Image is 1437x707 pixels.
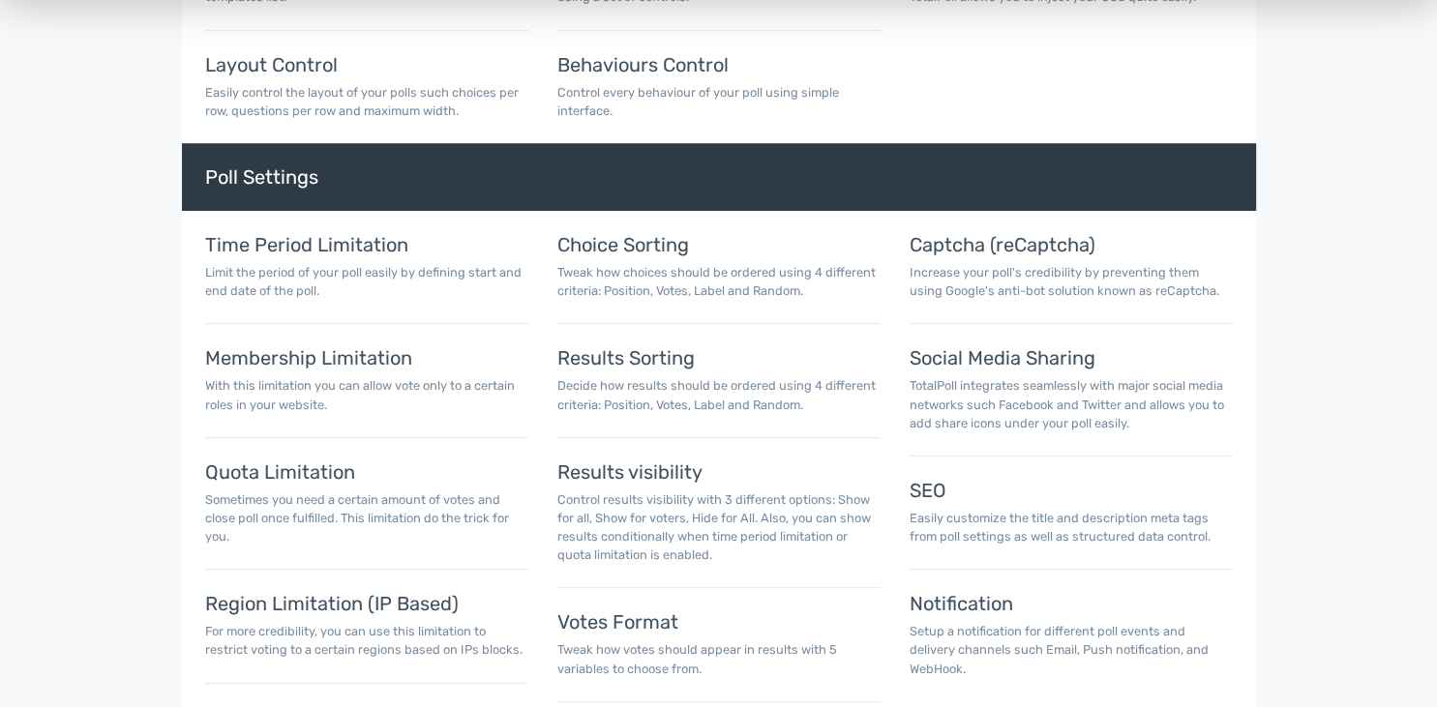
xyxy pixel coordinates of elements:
p: Control results visibility with 3 different options: Show for all, Show for voters, Hide for All.... [557,490,881,565]
h5: Notification [910,593,1233,614]
h5: Captcha (reCaptcha) [910,234,1233,255]
p: TotalPoll integrates seamlessly with major social media networks such Facebook and Twitter and al... [910,376,1233,432]
p: For more credibility, you can use this limitation to restrict voting to a certain regions based o... [205,622,528,659]
p: Sometimes you need a certain amount of votes and close poll once fulfilled. This limitation do th... [205,490,528,546]
h5: Region Limitation (IP Based) [205,593,528,614]
h5: Results visibility [557,461,881,483]
h5: Choice Sorting [557,234,881,255]
h5: Social Media Sharing [910,347,1233,368]
p: Decide how results should be ordered using 4 different criteria: Position, Votes, Label and Random. [557,376,881,413]
h5: Behaviours Control [557,54,881,75]
h5: Layout Control [205,54,528,75]
h5: Time Period Limitation [205,234,528,255]
h5: SEO [910,480,1233,501]
p: Easily customize the title and description meta tags from poll settings as well as structured dat... [910,509,1233,545]
h5: Results Sorting [557,347,881,368]
p: Limit the period of your poll easily by defining start and end date of the poll. [205,263,528,300]
h5: Membership Limitation [205,347,528,368]
p: Tweak how votes should appear in results with 5 variables to choose from. [557,640,881,677]
p: Setup a notification for different poll events and delivery channels such Email, Push notificatio... [910,622,1233,678]
h5: Votes Format [557,611,881,633]
p: Tweak how choices should be ordered using 4 different criteria: Position, Votes, Label and Random. [557,263,881,300]
p: Increase your poll's credibility by preventing them using Google's anti-bot solution known as reC... [910,263,1233,300]
p: Control every behaviour of your poll using simple interface. [557,83,881,120]
p: With this limitation you can allow vote only to a certain roles in your website. [205,376,528,413]
p: Easily control the layout of your polls such choices per row, questions per row and maximum width. [205,83,528,120]
h5: Poll Settings [182,143,1256,211]
h5: Quota Limitation [205,461,528,483]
